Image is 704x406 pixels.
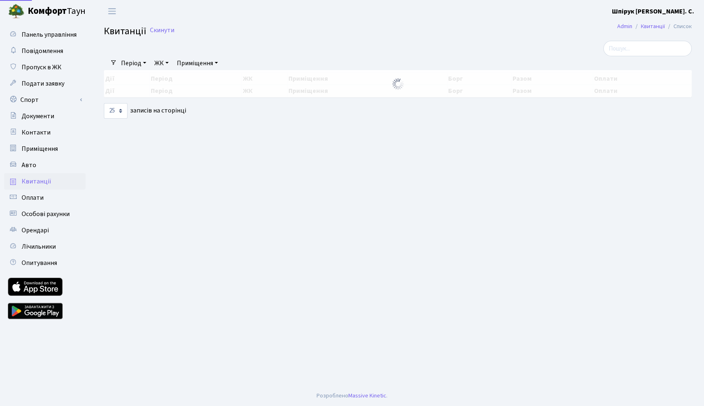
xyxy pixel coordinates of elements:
span: Таун [28,4,86,18]
a: Авто [4,157,86,173]
a: Орендарі [4,222,86,238]
a: Оплати [4,190,86,206]
span: Пропуск в ЖК [22,63,62,72]
a: Спорт [4,92,86,108]
img: Обробка... [392,77,405,90]
nav: breadcrumb [605,18,704,35]
button: Переключити навігацію [102,4,122,18]
a: Лічильники [4,238,86,255]
a: Документи [4,108,86,124]
span: Квитанції [22,177,51,186]
select: записів на сторінці [104,103,128,119]
div: Розроблено . [317,391,387,400]
span: Контакти [22,128,51,137]
span: Квитанції [104,24,146,38]
input: Пошук... [603,41,692,56]
a: Контакти [4,124,86,141]
a: Повідомлення [4,43,86,59]
b: Комфорт [28,4,67,18]
label: записів на сторінці [104,103,186,119]
span: Лічильники [22,242,56,251]
span: Особові рахунки [22,210,70,218]
span: Панель управління [22,30,77,39]
a: Скинути [150,26,174,34]
li: Список [665,22,692,31]
a: Квитанції [641,22,665,31]
span: Орендарі [22,226,49,235]
a: Приміщення [4,141,86,157]
a: Подати заявку [4,75,86,92]
span: Авто [22,161,36,170]
span: Приміщення [22,144,58,153]
a: Admin [617,22,632,31]
a: Приміщення [174,56,221,70]
span: Оплати [22,193,44,202]
a: Особові рахунки [4,206,86,222]
img: logo.png [8,3,24,20]
a: ЖК [151,56,172,70]
a: Шпірук [PERSON_NAME]. С. [612,7,694,16]
a: Опитування [4,255,86,271]
a: Квитанції [4,173,86,190]
span: Повідомлення [22,46,63,55]
span: Подати заявку [22,79,64,88]
a: Панель управління [4,26,86,43]
span: Опитування [22,258,57,267]
a: Період [118,56,150,70]
span: Документи [22,112,54,121]
a: Massive Kinetic [348,391,386,400]
a: Пропуск в ЖК [4,59,86,75]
